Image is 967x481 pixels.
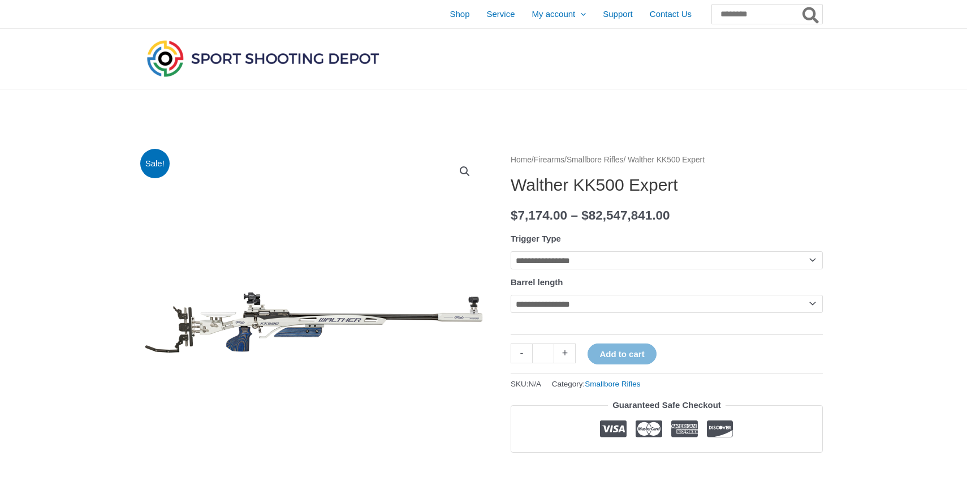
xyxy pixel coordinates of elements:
[571,208,578,222] span: –
[588,343,656,364] button: Add to cart
[567,156,623,164] a: Smallbore Rifles
[144,37,382,79] img: Sport Shooting Depot
[511,208,518,222] span: $
[140,149,170,179] span: Sale!
[511,156,532,164] a: Home
[552,377,641,391] span: Category:
[529,380,542,388] span: N/A
[554,343,576,363] a: +
[511,343,532,363] a: -
[534,156,564,164] a: Firearms
[585,380,640,388] a: Smallbore Rifles
[511,277,563,287] label: Barrel length
[511,234,561,243] label: Trigger Type
[532,343,554,363] input: Product quantity
[800,5,822,24] button: Search
[511,461,823,475] iframe: Customer reviews powered by Trustpilot
[608,397,726,413] legend: Guaranteed Safe Checkout
[511,175,823,195] h1: Walther KK500 Expert
[455,161,475,182] a: View full-screen image gallery
[581,208,670,222] bdi: 82,547,841.00
[511,208,567,222] bdi: 7,174.00
[581,208,589,222] span: $
[511,153,823,168] nav: Breadcrumb
[511,377,541,391] span: SKU:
